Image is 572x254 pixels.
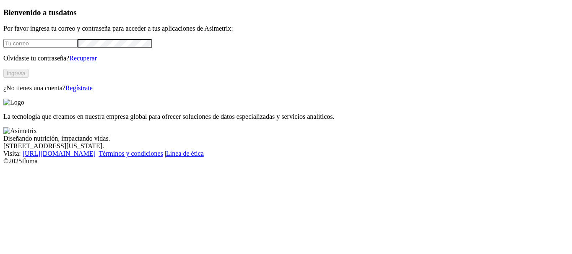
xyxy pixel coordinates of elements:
a: Recuperar [69,55,97,62]
a: Línea de ética [166,150,204,157]
p: ¿No tienes una cuenta? [3,84,569,92]
div: Visita : | | [3,150,569,157]
img: Logo [3,99,24,106]
div: Diseñando nutrición, impactando vidas. [3,135,569,142]
p: Por favor ingresa tu correo y contraseña para acceder a tus aplicaciones de Asimetrix: [3,25,569,32]
a: Términos y condiciones [99,150,163,157]
img: Asimetrix [3,127,37,135]
p: La tecnología que creamos en nuestra empresa global para ofrecer soluciones de datos especializad... [3,113,569,120]
div: [STREET_ADDRESS][US_STATE]. [3,142,569,150]
div: © 2025 Iluma [3,157,569,165]
input: Tu correo [3,39,78,48]
h3: Bienvenido a tus [3,8,569,17]
span: datos [59,8,77,17]
a: [URL][DOMAIN_NAME] [23,150,96,157]
p: Olvidaste tu contraseña? [3,55,569,62]
a: Regístrate [65,84,93,92]
button: Ingresa [3,69,29,78]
